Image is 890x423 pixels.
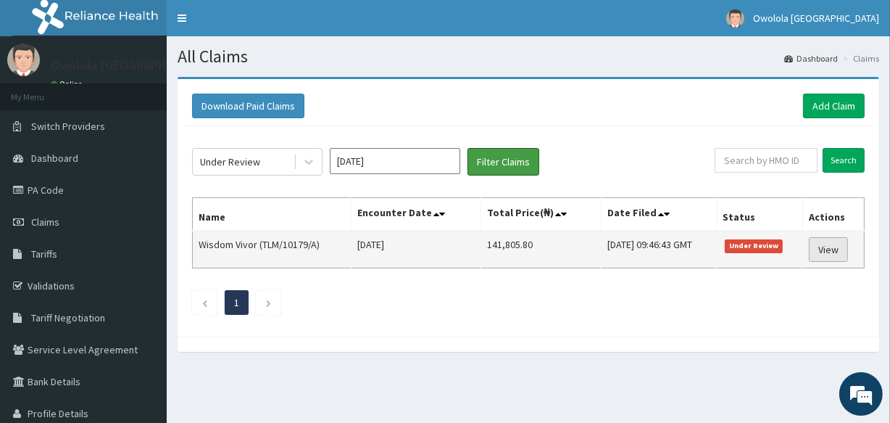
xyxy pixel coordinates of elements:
img: d_794563401_company_1708531726252_794563401 [27,73,59,109]
button: Filter Claims [467,148,539,176]
a: Add Claim [803,94,865,118]
a: Page 1 is your current page [234,296,239,309]
a: Online [51,79,86,89]
a: Next page [265,296,272,309]
span: Dashboard [31,152,78,165]
td: [DATE] 09:46:43 GMT [601,231,717,268]
div: Chat with us now [75,81,244,100]
th: Date Filed [601,198,717,231]
span: Switch Providers [31,120,105,133]
span: We're online! [84,122,200,268]
a: View [809,237,848,262]
span: Owolola [GEOGRAPHIC_DATA] [753,12,879,25]
th: Actions [803,198,865,231]
span: Tariffs [31,247,57,260]
span: Tariff Negotiation [31,311,105,324]
th: Total Price(₦) [481,198,602,231]
div: Under Review [200,155,260,169]
img: User Image [7,44,40,76]
td: [DATE] [352,231,481,268]
th: Name [193,198,352,231]
td: 141,805.80 [481,231,602,268]
input: Search [823,148,865,173]
button: Download Paid Claims [192,94,304,118]
span: Under Review [725,239,783,252]
li: Claims [839,52,879,65]
input: Select Month and Year [330,148,460,174]
a: Previous page [201,296,208,309]
textarea: Type your message and hit 'Enter' [7,275,276,326]
input: Search by HMO ID [715,148,818,173]
p: Owolola [GEOGRAPHIC_DATA] [51,59,220,72]
td: Wisdom Vivor (TLM/10179/A) [193,231,352,268]
th: Encounter Date [352,198,481,231]
a: Dashboard [784,52,838,65]
img: User Image [726,9,744,28]
h1: All Claims [178,47,879,66]
div: Minimize live chat window [238,7,273,42]
th: Status [717,198,803,231]
span: Claims [31,215,59,229]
